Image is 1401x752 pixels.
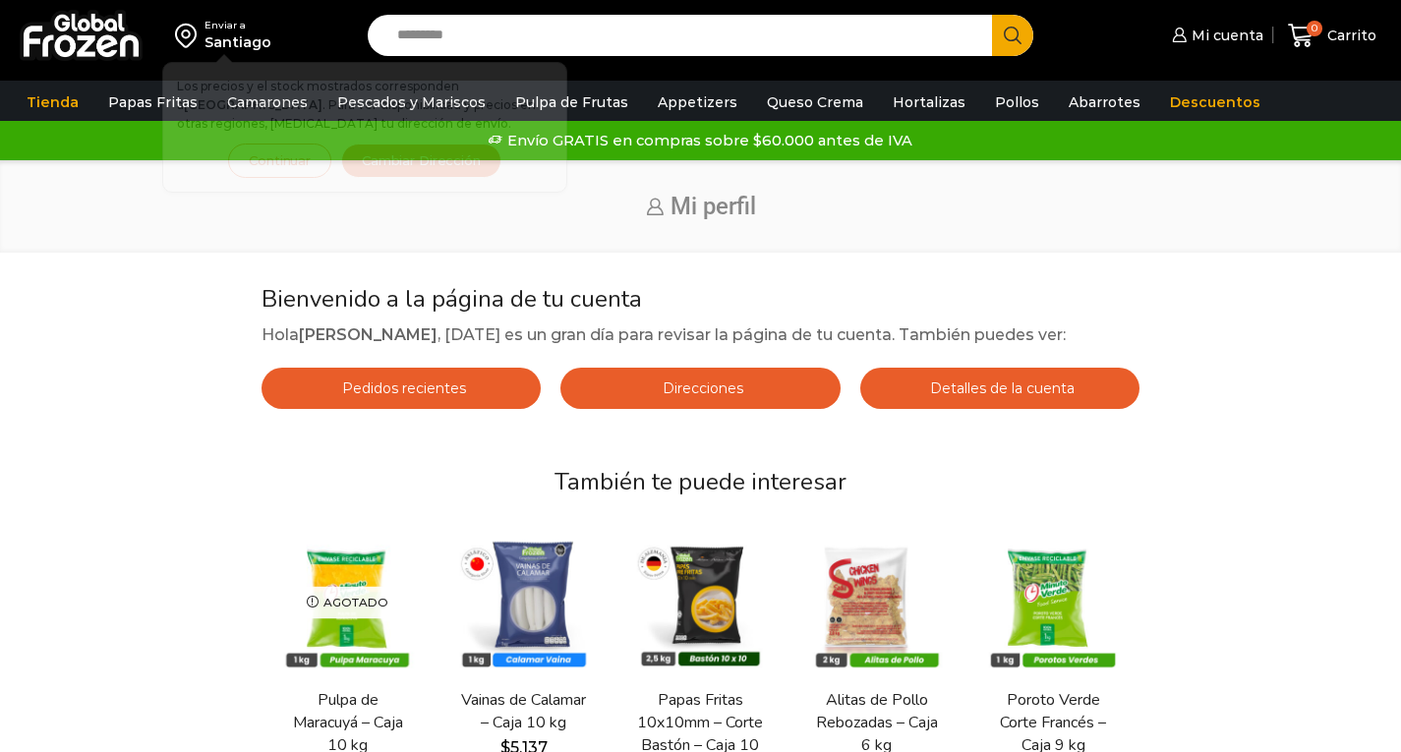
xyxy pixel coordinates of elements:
[98,84,207,121] a: Papas Fritas
[671,193,756,220] span: Mi perfil
[560,368,840,409] a: Direcciones
[204,19,271,32] div: Enviar a
[1283,13,1381,59] a: 0 Carrito
[1160,84,1270,121] a: Descuentos
[262,368,541,409] a: Pedidos recientes
[757,84,873,121] a: Queso Crema
[1187,26,1263,45] span: Mi cuenta
[293,586,402,618] p: Agotado
[175,19,204,52] img: address-field-icon.svg
[505,84,638,121] a: Pulpa de Frutas
[184,97,322,112] strong: [GEOGRAPHIC_DATA]
[1307,21,1322,36] span: 0
[337,379,466,397] span: Pedidos recientes
[860,368,1139,409] a: Detalles de la cuenta
[648,84,747,121] a: Appetizers
[992,15,1033,56] button: Search button
[985,84,1049,121] a: Pollos
[555,466,846,497] span: También te puede interesar
[883,84,975,121] a: Hortalizas
[262,322,1139,348] p: Hola , [DATE] es un gran día para revisar la página de tu cuenta. También puedes ver:
[1322,26,1376,45] span: Carrito
[1059,84,1150,121] a: Abarrotes
[299,325,438,344] strong: [PERSON_NAME]
[204,32,271,52] div: Santiago
[228,144,331,178] button: Continuar
[925,379,1075,397] span: Detalles de la cuenta
[177,77,553,134] p: Los precios y el stock mostrados corresponden a . Para ver disponibilidad y precios en otras regi...
[262,283,642,315] span: Bienvenido a la página de tu cuenta
[341,144,501,178] button: Cambiar Dirección
[17,84,88,121] a: Tienda
[1167,16,1263,55] a: Mi cuenta
[658,379,743,397] span: Direcciones
[459,689,588,734] a: Vainas de Calamar – Caja 10 kg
